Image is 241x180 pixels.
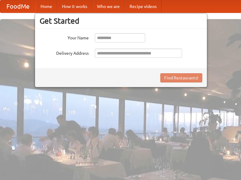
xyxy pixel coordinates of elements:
[0,0,36,13] a: FoodMe
[92,0,125,13] a: Who we are
[36,0,57,13] a: Home
[57,0,92,13] a: How it works
[40,33,89,41] label: Your Name
[40,49,89,56] label: Delivery Address
[125,0,161,13] a: Recipe videos
[160,73,202,82] button: Find Restaurants!
[40,16,202,26] h3: Get Started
